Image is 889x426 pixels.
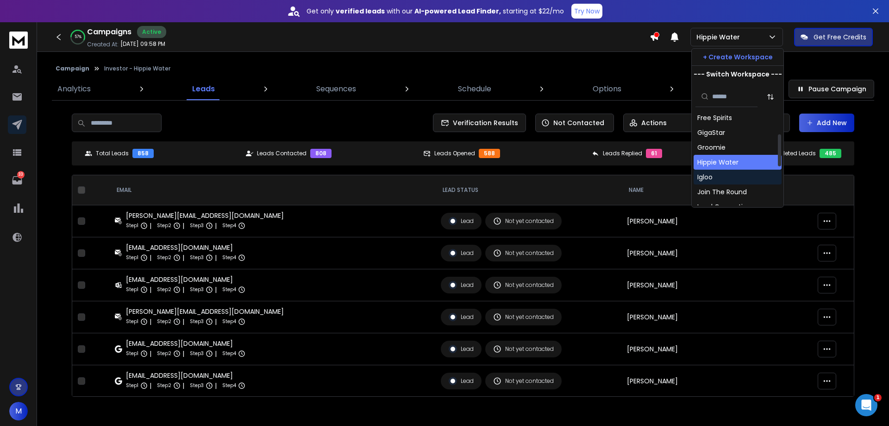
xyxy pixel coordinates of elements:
[697,158,739,167] div: Hippie Water
[126,381,138,390] p: Step 1
[222,285,236,294] p: Step 4
[109,175,435,205] th: EMAIL
[126,349,138,358] p: Step 1
[150,381,151,390] p: |
[87,26,131,38] h1: Campaigns
[157,285,171,294] p: Step 2
[789,80,874,98] button: Pause Campaign
[75,34,81,40] p: 57 %
[8,171,26,190] a: 33
[641,118,667,127] p: Actions
[493,249,554,257] div: Not yet contacted
[126,285,138,294] p: Step 1
[697,113,732,122] div: Free Spirits
[820,149,841,158] div: 485
[621,269,812,301] td: [PERSON_NAME]
[222,317,236,326] p: Step 4
[761,88,780,106] button: Sort by Sort A-Z
[215,349,217,358] p: |
[449,118,518,127] span: Verification Results
[449,345,474,353] div: Lead
[9,32,28,49] img: logo
[697,172,713,182] div: Igloo
[696,32,744,42] p: Hippie Water
[222,221,236,230] p: Step 4
[449,377,474,385] div: Lead
[215,381,217,390] p: |
[182,253,184,262] p: |
[190,317,204,326] p: Step 3
[157,253,171,262] p: Step 2
[187,78,220,100] a: Leads
[150,221,151,230] p: |
[799,114,854,132] button: Add New
[120,40,165,48] p: [DATE] 09:58 PM
[603,150,642,157] p: Leads Replied
[126,243,245,252] div: [EMAIL_ADDRESS][DOMAIN_NAME]
[137,26,166,38] div: Active
[190,381,204,390] p: Step 3
[126,371,245,380] div: [EMAIL_ADDRESS][DOMAIN_NAME]
[310,149,332,158] div: 808
[87,41,119,48] p: Created At:
[150,317,151,326] p: |
[694,70,782,79] p: --- Switch Workspace ---
[222,253,236,262] p: Step 4
[132,149,154,158] div: 858
[414,6,501,16] strong: AI-powered Lead Finder,
[646,149,662,158] div: 61
[215,285,217,294] p: |
[621,301,812,333] td: [PERSON_NAME]
[157,221,171,230] p: Step 2
[621,175,812,205] th: NAME
[126,211,284,220] div: [PERSON_NAME][EMAIL_ADDRESS][DOMAIN_NAME]
[316,83,356,95] p: Sequences
[449,249,474,257] div: Lead
[449,281,474,289] div: Lead
[222,381,236,390] p: Step 4
[150,349,151,358] p: |
[621,365,812,397] td: [PERSON_NAME]
[182,381,184,390] p: |
[190,285,204,294] p: Step 3
[433,114,526,132] button: Verification Results
[814,32,866,42] p: Get Free Credits
[17,171,25,178] p: 33
[96,150,129,157] p: Total Leads
[215,253,217,262] p: |
[434,150,475,157] p: Leads Opened
[574,6,600,16] p: Try Now
[126,275,245,284] div: [EMAIL_ADDRESS][DOMAIN_NAME]
[126,221,138,230] p: Step 1
[697,187,747,197] div: Join The Round
[703,52,773,62] p: + Create Workspace
[697,143,726,152] div: Groomie
[452,78,497,100] a: Schedule
[697,202,751,211] div: Lead Generation
[56,65,89,72] button: Campaign
[222,349,236,358] p: Step 4
[794,28,873,46] button: Get Free Credits
[190,253,204,262] p: Step 3
[9,402,28,420] button: M
[307,6,564,16] p: Get only with our starting at $22/mo
[52,78,96,100] a: Analytics
[104,65,170,72] p: Investor - Hippie Water
[458,83,491,95] p: Schedule
[157,381,171,390] p: Step 2
[182,221,184,230] p: |
[553,118,604,127] p: Not Contacted
[435,175,621,205] th: LEAD STATUS
[493,377,554,385] div: Not yet contacted
[182,349,184,358] p: |
[150,285,151,294] p: |
[215,317,217,326] p: |
[57,83,91,95] p: Analytics
[874,394,882,401] span: 1
[587,78,627,100] a: Options
[126,253,138,262] p: Step 1
[190,221,204,230] p: Step 3
[493,281,554,289] div: Not yet contacted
